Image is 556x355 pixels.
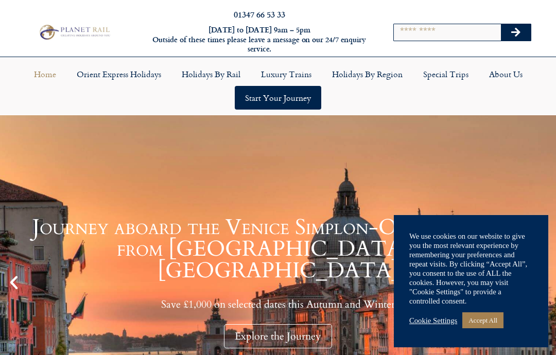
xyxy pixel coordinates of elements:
[26,298,530,311] p: Save £1,000 on selected dates this Autumn and Winter
[251,62,322,86] a: Luxury Trains
[171,62,251,86] a: Holidays by Rail
[37,23,112,42] img: Planet Rail Train Holidays Logo
[5,274,23,291] div: Previous slide
[409,316,457,325] a: Cookie Settings
[501,24,531,41] button: Search
[5,62,551,110] nav: Menu
[24,62,66,86] a: Home
[413,62,479,86] a: Special Trips
[462,312,503,328] a: Accept All
[479,62,533,86] a: About Us
[409,232,533,306] div: We use cookies on our website to give you the most relevant experience by remembering your prefer...
[234,8,285,20] a: 01347 66 53 33
[26,217,530,281] h1: Journey aboard the Venice Simplon-Orient-Express from [GEOGRAPHIC_DATA] to [GEOGRAPHIC_DATA]
[322,62,413,86] a: Holidays by Region
[235,86,321,110] a: Start your Journey
[151,25,368,54] h6: [DATE] to [DATE] 9am – 5pm Outside of these times please leave a message on our 24/7 enquiry serv...
[224,324,332,348] div: Explore the Journey
[66,62,171,86] a: Orient Express Holidays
